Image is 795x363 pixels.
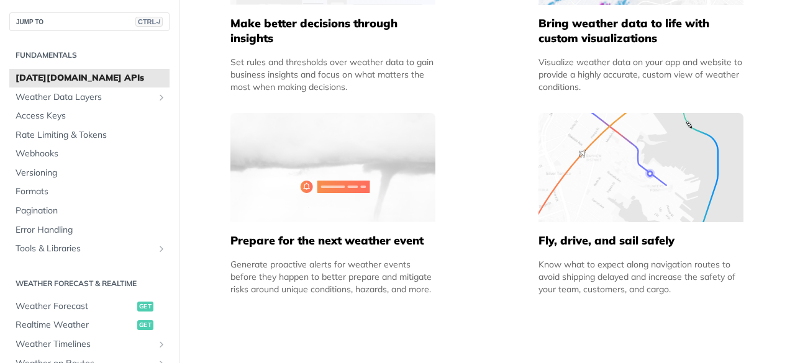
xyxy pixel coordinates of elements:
[9,278,170,289] h2: Weather Forecast & realtime
[9,107,170,125] a: Access Keys
[9,240,170,258] a: Tools & LibrariesShow subpages for Tools & Libraries
[9,335,170,354] a: Weather TimelinesShow subpages for Weather Timelines
[230,16,435,46] h5: Make better decisions through insights
[538,56,743,93] div: Visualize weather data on your app and website to provide a highly accurate, custom view of weath...
[230,113,435,222] img: 2c0a313-group-496-12x.svg
[16,167,166,179] span: Versioning
[16,129,166,141] span: Rate Limiting & Tokens
[230,233,435,248] h5: Prepare for the next weather event
[157,339,166,349] button: Show subpages for Weather Timelines
[16,148,166,160] span: Webhooks
[16,319,134,331] span: Realtime Weather
[9,316,170,334] a: Realtime Weatherget
[157,92,166,102] button: Show subpages for Weather Data Layers
[16,300,134,313] span: Weather Forecast
[9,12,170,31] button: JUMP TOCTRL-/
[9,50,170,61] h2: Fundamentals
[538,233,743,248] h5: Fly, drive, and sail safely
[9,88,170,107] a: Weather Data LayersShow subpages for Weather Data Layers
[9,69,170,87] a: [DATE][DOMAIN_NAME] APIs
[9,164,170,182] a: Versioning
[16,91,153,104] span: Weather Data Layers
[16,205,166,217] span: Pagination
[9,126,170,145] a: Rate Limiting & Tokens
[9,202,170,220] a: Pagination
[230,56,435,93] div: Set rules and thresholds over weather data to gain business insights and focus on what matters th...
[16,224,166,236] span: Error Handling
[16,72,166,84] span: [DATE][DOMAIN_NAME] APIs
[538,16,743,46] h5: Bring weather data to life with custom visualizations
[538,258,743,295] div: Know what to expect along navigation routes to avoid shipping delayed and increase the safety of ...
[137,302,153,311] span: get
[157,244,166,254] button: Show subpages for Tools & Libraries
[16,110,166,122] span: Access Keys
[9,297,170,316] a: Weather Forecastget
[135,17,163,27] span: CTRL-/
[16,338,153,351] span: Weather Timelines
[137,320,153,330] span: get
[9,145,170,163] a: Webhooks
[16,243,153,255] span: Tools & Libraries
[16,186,166,198] span: Formats
[230,258,435,295] div: Generate proactive alerts for weather events before they happen to better prepare and mitigate ri...
[9,221,170,240] a: Error Handling
[9,182,170,201] a: Formats
[538,113,743,222] img: 994b3d6-mask-group-32x.svg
